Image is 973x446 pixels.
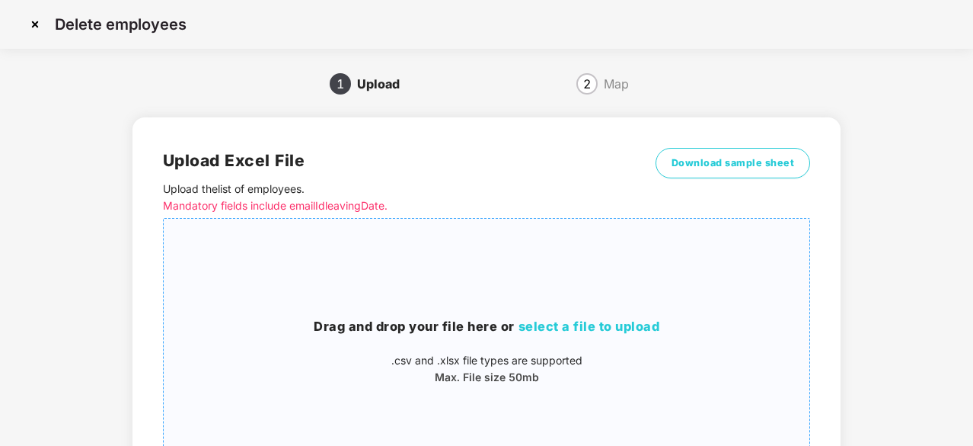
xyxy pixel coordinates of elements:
[55,15,187,34] p: Delete employees
[656,148,811,178] button: Download sample sheet
[672,156,795,171] span: Download sample sheet
[163,148,649,173] h2: Upload Excel File
[518,319,660,334] span: select a file to upload
[164,369,809,386] p: Max. File size 50mb
[163,181,649,214] p: Upload the list of employees .
[337,78,344,90] span: 1
[357,72,412,96] div: Upload
[604,72,629,96] div: Map
[164,352,809,369] p: .csv and .xlsx file types are supported
[23,12,47,37] img: svg+xml;base64,PHN2ZyBpZD0iQ3Jvc3MtMzJ4MzIiIHhtbG5zPSJodHRwOi8vd3d3LnczLm9yZy8yMDAwL3N2ZyIgd2lkdG...
[164,317,809,337] h3: Drag and drop your file here or
[163,197,649,214] p: Mandatory fields include emailId leavingDate.
[583,78,591,90] span: 2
